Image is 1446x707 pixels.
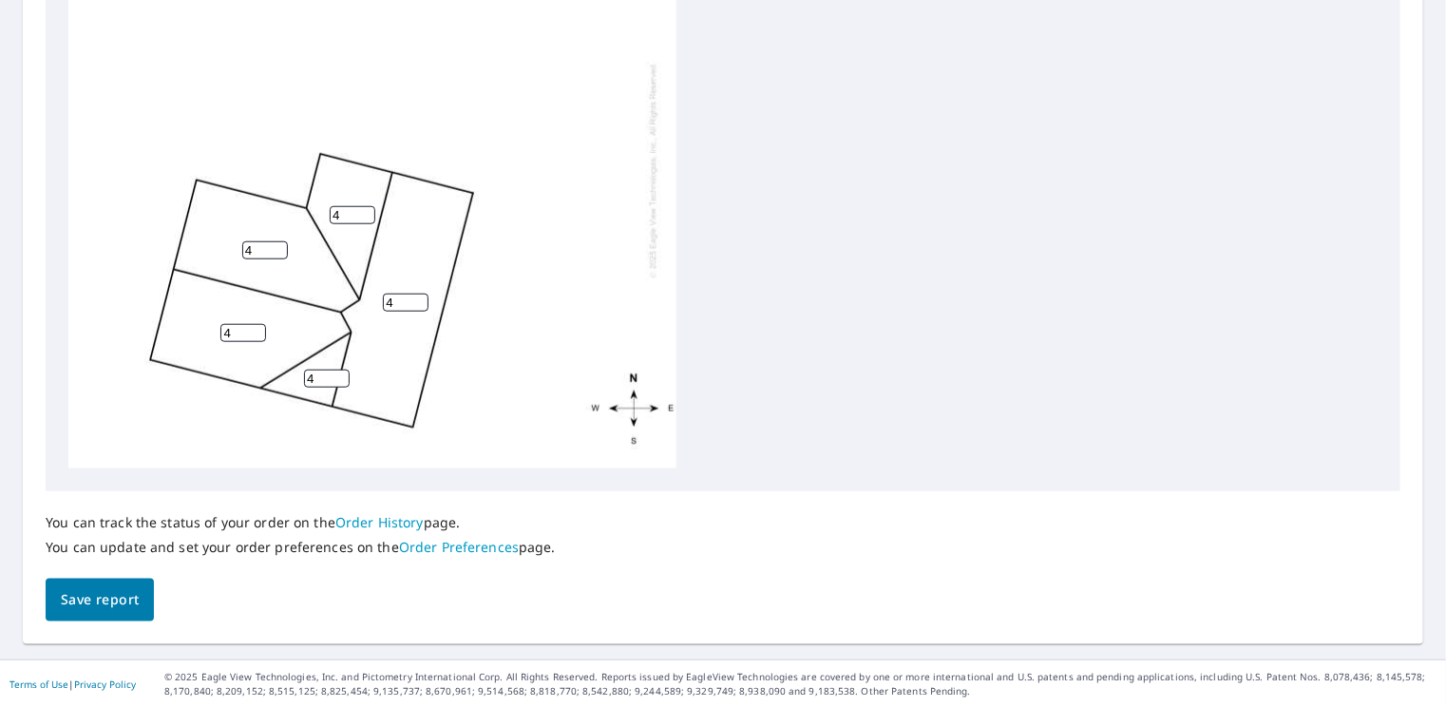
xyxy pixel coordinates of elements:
[10,678,68,691] a: Terms of Use
[335,513,424,531] a: Order History
[74,678,136,691] a: Privacy Policy
[399,538,519,556] a: Order Preferences
[164,670,1436,698] p: © 2025 Eagle View Technologies, Inc. and Pictometry International Corp. All Rights Reserved. Repo...
[10,678,136,690] p: |
[46,539,556,556] p: You can update and set your order preferences on the page.
[61,588,139,612] span: Save report
[46,514,556,531] p: You can track the status of your order on the page.
[46,579,154,621] button: Save report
